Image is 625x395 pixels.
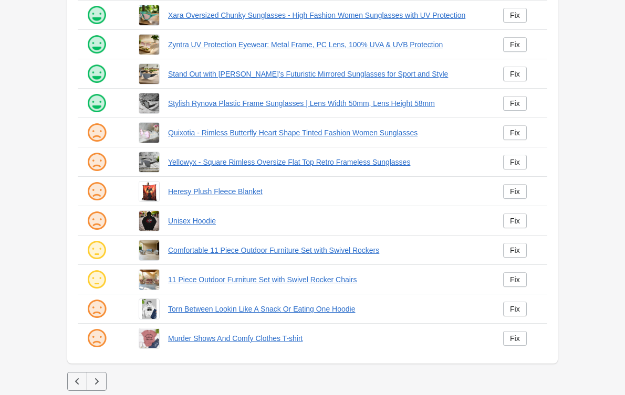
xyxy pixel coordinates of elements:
a: 11 Piece Outdoor Furniture Set with Swivel Rocker Chairs [168,274,486,285]
div: Fix [510,70,520,78]
img: sad.png [86,210,107,231]
a: Fix [503,302,527,316]
div: Fix [510,334,520,343]
a: Stand Out with [PERSON_NAME]'s Futuristic Mirrored Sunglasses for Sport and Style [168,69,486,79]
div: Fix [510,246,520,254]
div: Fix [510,187,520,196]
a: Fix [503,96,527,111]
img: ok.png [86,240,107,261]
a: Quixotia - Rimless Butterfly Heart Shape Tinted Fashion Women Sunglasses [168,127,486,138]
img: sad.png [86,328,107,349]
img: happy.png [86,63,107,84]
img: happy.png [86,93,107,114]
a: Zyntra UV Protection Eyewear: Metal Frame, PC Lens, 100% UVA & UVB Protection [168,39,486,50]
div: Fix [510,129,520,137]
img: sad.png [86,152,107,173]
a: Torn Between Lookin Like A Snack Or Eating One Hoodie [168,304,486,314]
div: Fix [510,11,520,19]
a: Murder Shows And Comfy Clothes T-shirt [168,333,486,344]
img: ok.png [86,269,107,290]
a: Fix [503,331,527,346]
img: happy.png [86,5,107,26]
a: Unisex Hoodie [168,216,486,226]
img: sad.png [86,122,107,143]
a: Fix [503,67,527,81]
a: Yellowyx - Square Rimless Oversize Flat Top Retro Frameless Sunglasses [168,157,486,167]
a: Fix [503,155,527,169]
a: Heresy Plush Fleece Blanket [168,186,486,197]
img: sad.png [86,298,107,319]
div: Fix [510,305,520,313]
div: Fix [510,40,520,49]
a: Stylish Rynova Plastic Frame Sunglasses | Lens Width 50mm, Lens Height 58mm [168,98,486,109]
a: Fix [503,125,527,140]
a: Fix [503,213,527,228]
a: Fix [503,243,527,258]
div: Fix [510,158,520,166]
img: sad.png [86,181,107,202]
a: Xara Oversized Chunky Sunglasses - High Fashion Women Sunglasses with UV Protection [168,10,486,20]
div: Fix [510,275,520,284]
a: Fix [503,8,527,23]
a: Fix [503,37,527,52]
a: Fix [503,272,527,287]
a: Comfortable 11 Piece Outdoor Furniture Set with Swivel Rockers [168,245,486,255]
a: Fix [503,184,527,199]
div: Fix [510,99,520,108]
img: happy.png [86,34,107,55]
div: Fix [510,217,520,225]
